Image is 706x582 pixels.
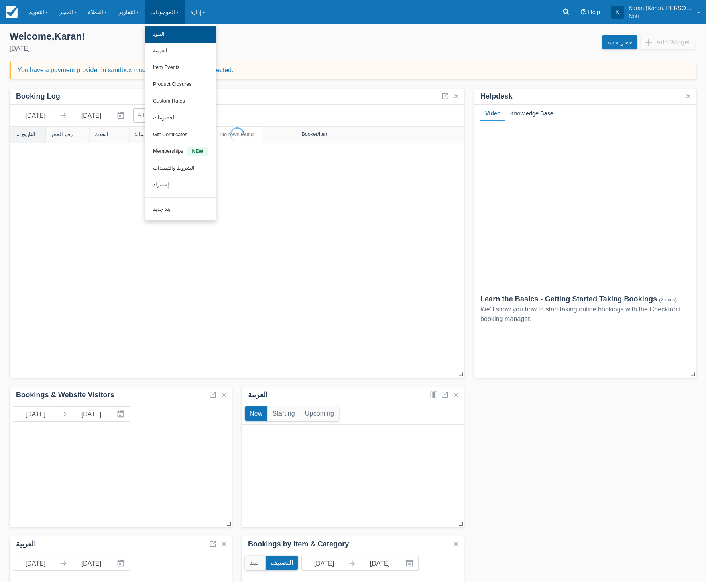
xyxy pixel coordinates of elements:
[602,35,637,49] a: حجز جديد
[145,76,216,93] a: Product Closures
[402,556,418,570] button: Interact with the calendar and add the check-in date for your trip.
[114,556,130,570] button: Interact with the calendar and add the check-in date for your trip.
[6,6,18,18] img: checkfront-main-nav-mini-logo.png
[581,9,586,15] i: Help
[13,108,58,123] input: Start Date
[69,556,114,570] input: End Date
[248,390,268,400] div: العربية
[659,297,677,303] div: (2 mins)
[145,177,216,194] a: إستيراد
[480,295,690,305] div: Learn the Basics - Getting Started Taking Bookings
[16,540,36,549] div: العربية
[588,9,600,15] span: Help
[13,407,58,421] input: Start Date
[69,108,114,123] input: End Date
[145,43,216,59] a: العربية
[145,143,216,160] a: MembershipsNEW
[10,44,347,53] div: [DATE]
[505,105,558,121] div: Knowledge Base
[10,30,347,42] div: Welcome , Karan !
[187,147,208,156] span: NEW
[145,59,216,76] a: Item Events
[300,406,339,421] button: Upcoming
[145,24,216,220] ul: الموجودات
[69,407,114,421] input: End Date
[16,92,60,101] div: Booking Log
[245,406,267,421] button: New
[13,556,58,570] input: Start Date
[16,390,114,400] div: Bookings & Website Visitors
[268,406,300,421] button: Starting
[18,67,233,73] a: You have a payment provider in sandbox mode, no funds are being collected.
[145,110,216,127] a: الخصومات
[248,540,349,549] div: Bookings by Item & Category
[480,92,513,101] div: Helpdesk
[114,407,130,421] button: Interact with the calendar and add the check-in date for your trip.
[480,105,505,121] div: Video
[629,12,692,20] p: Noti
[302,556,346,570] input: Start Date
[480,305,690,324] div: We'll show you how to start taking online bookings with the Checkfront booking manager.
[245,556,265,570] button: البند
[145,201,216,218] a: بند جديد
[358,556,402,570] input: End Date
[266,556,298,570] button: التصنيف
[629,4,692,12] p: Karan (Karan.[PERSON_NAME])
[611,6,624,19] div: K
[145,160,216,177] a: الشروط والتقييدات
[145,127,216,143] a: Gift Certificates
[145,26,216,43] a: البنود
[114,108,130,123] button: Interact with the calendar and add the check-in date for your trip.
[145,93,216,110] a: Custom Rates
